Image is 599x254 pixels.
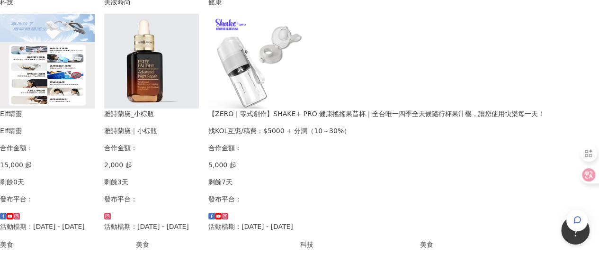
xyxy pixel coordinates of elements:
p: 活動檔期：[DATE] - [DATE] [208,221,545,232]
div: 雅詩蘭黛_小棕瓶 [104,109,199,119]
p: 剩餘3天 [104,177,199,187]
div: 美食 [135,239,291,250]
img: 雅詩蘭黛｜小棕瓶 [104,14,199,109]
p: 合作金額： [104,143,199,153]
p: 5,000 起 [208,160,545,170]
p: 活動檔期：[DATE] - [DATE] [104,221,199,232]
div: 雅詩蘭黛｜小棕瓶 [104,126,199,136]
p: 發布平台： [104,194,199,204]
div: 美食 [420,239,552,250]
div: 找KOL互惠/稿費：$5000 + 分潤（10～30%） [208,126,545,136]
p: 發布平台： [208,194,545,204]
iframe: Help Scout Beacon - Open [561,216,590,245]
img: 【ZERO｜零式創作】SHAKE+ pro 健康搖搖果昔杯｜全台唯一四季全天候隨行杯果汁機，讓您使用快樂每一天！ [208,14,303,109]
div: 【ZERO｜零式創作】SHAKE+ PRO 健康搖搖果昔杯｜全台唯一四季全天候隨行杯果汁機，讓您使用快樂每一天！ [208,109,545,119]
p: 合作金額： [208,143,545,153]
div: 科技 [300,239,410,250]
p: 2,000 起 [104,160,199,170]
p: 剩餘7天 [208,177,545,187]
